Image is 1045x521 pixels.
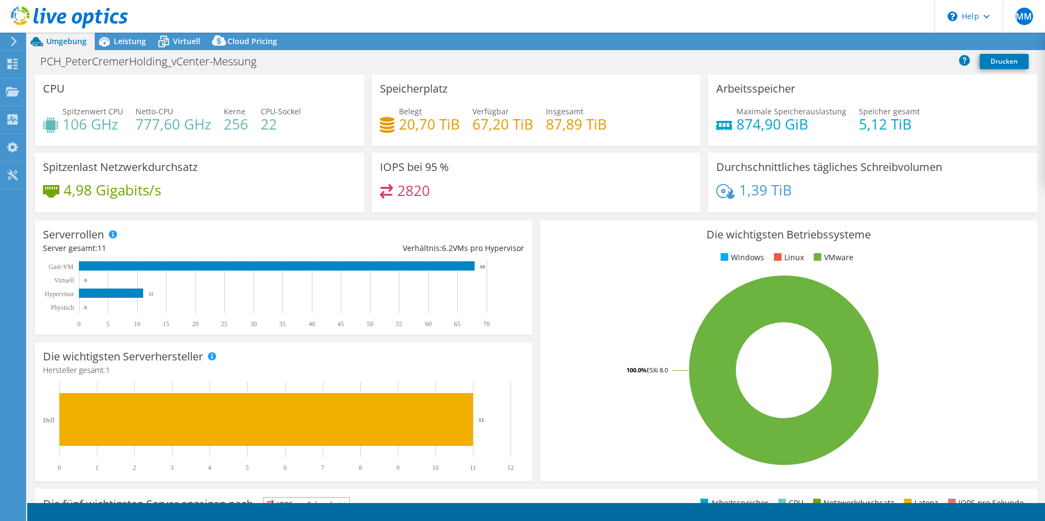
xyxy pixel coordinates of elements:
text: 4 [208,464,211,471]
text: 0 [77,320,81,328]
span: Leistung [114,36,146,46]
text: 2 [133,464,136,471]
span: 11 [97,243,106,253]
span: Kerne [224,106,245,117]
li: Netzwerkdurchsatz [810,497,894,509]
h3: Arbeitsspeicher [716,83,795,95]
text: 60 [425,320,432,328]
h1: PCH_PeterCremerHolding_vCenter-Messung [35,56,273,68]
text: 0 [84,305,87,310]
li: Latenz [901,497,938,509]
text: 0 [58,464,61,471]
h3: Serverrollen [43,229,104,241]
a: Drucken [980,54,1029,69]
h4: 22 [261,118,301,130]
text: 1 [95,464,99,471]
h4: 67,20 TiB [472,118,533,130]
span: 6.2 [442,243,453,253]
span: IOPS pro Sekunde [263,498,349,511]
text: 11 [149,291,153,297]
text: 35 [279,320,286,328]
h4: 256 [224,118,248,130]
h3: IOPS bei 95 % [380,161,449,173]
text: 5 [106,320,109,328]
text: 8 [359,464,362,471]
h4: Hersteller gesamt: [43,364,524,376]
text: 50 [367,320,373,328]
text: 9 [396,464,399,471]
span: Speicher gesamt [859,106,920,117]
text: 12 [507,464,514,471]
tspan: 100.0% [626,366,647,374]
text: 20 [192,320,199,328]
text: 11 [470,464,476,471]
div: Server gesamt: [43,242,284,254]
span: Virtuell [173,36,200,46]
text: 15 [163,320,169,328]
text: 3 [170,464,174,471]
text: 45 [337,320,344,328]
text: 6 [284,464,287,471]
li: Linux [771,252,804,263]
span: MM [1016,8,1033,25]
h3: CPU [43,83,65,95]
span: Insgesamt [546,106,583,117]
h3: Durchschnittliches tägliches Schreibvolumen [716,161,942,173]
h4: 20,70 TiB [399,118,460,130]
div: Verhältnis: VMs pro Hypervisor [284,242,524,254]
span: Umgebung [46,36,87,46]
h4: 4,98 Gigabits/s [64,184,161,196]
text: Gast-VM [49,263,74,271]
span: CPU-Sockel [261,106,301,117]
text: 40 [309,320,315,328]
text: 10 [134,320,140,328]
li: IOPS pro Sekunde [945,497,1024,509]
span: Spitzenwert CPU [63,106,123,117]
span: Netto-CPU [136,106,173,117]
span: Maximale Speicherauslastung [736,106,846,117]
text: 55 [396,320,402,328]
text: 11 [478,416,484,423]
span: Verfügbar [472,106,509,117]
text: 0 [84,278,87,283]
li: Windows [718,252,764,263]
li: CPU [776,497,803,509]
h3: Die wichtigsten Serverhersteller [43,351,203,363]
text: 7 [321,464,324,471]
h4: 5,12 TiB [859,118,920,130]
text: 65 [454,320,460,328]
text: Virtuell [54,277,74,284]
h4: 1,39 TiB [739,184,792,196]
li: VMware [811,252,853,263]
text: 30 [250,320,257,328]
li: Arbeitsspeicher [698,497,769,509]
span: Cloud Pricing [228,36,277,46]
h3: Die wichtigsten Betriebssysteme [548,229,1029,241]
text: 25 [221,320,228,328]
text: 70 [483,320,490,328]
span: 1 [106,365,110,375]
text: Dell [43,416,54,424]
h3: Speicherplatz [380,83,447,95]
h4: 87,89 TiB [546,118,607,130]
svg: \n [948,11,957,21]
h4: 777,60 GHz [136,118,211,130]
span: Belegt [399,106,422,117]
h3: Spitzenlast Netzwerkdurchsatz [43,161,198,173]
tspan: ESXi 8.0 [647,366,668,374]
text: 68 [480,264,485,269]
text: 5 [245,464,249,471]
h4: 2820 [397,185,430,197]
text: Hypervisor [45,290,74,298]
h4: 106 GHz [63,118,123,130]
text: Physisch [51,304,74,311]
h4: 874,90 GiB [736,118,846,130]
text: 10 [432,464,439,471]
